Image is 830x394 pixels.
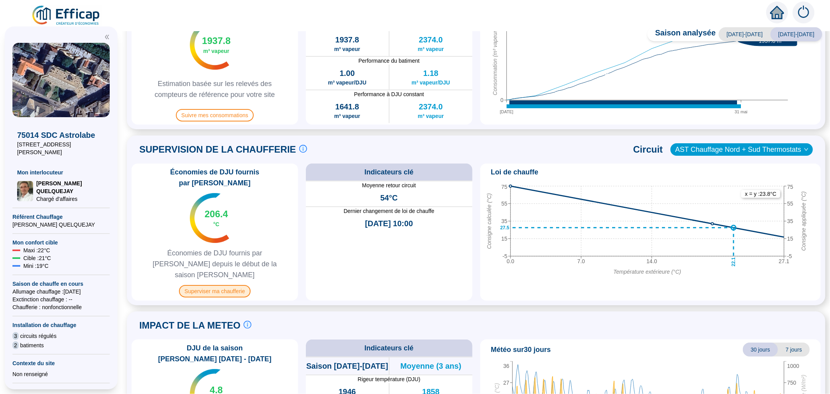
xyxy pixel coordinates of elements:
span: Exctinction chauffage : -- [12,295,110,303]
img: indicateur températures [190,20,229,70]
text: x = y : 23.8 °C [745,191,776,197]
span: 7 jours [778,343,810,357]
span: 2 [12,341,19,349]
img: efficap energie logo [31,5,102,26]
text: 1937.8 m³ [759,38,783,44]
span: Superviser ma chaufferie [179,285,250,297]
span: Dernier changement de loi de chauffe [306,207,472,215]
span: Référent Chauffage [12,213,110,221]
span: m³ vapeur [418,112,444,120]
tspan: 27.1 [779,258,789,264]
tspan: -5 [502,253,507,259]
span: m³ vapeur [203,47,229,55]
span: 1.18 [423,68,439,79]
span: circuits régulés [20,332,56,340]
span: Mini : 19 °C [23,262,49,270]
span: 75014 SDC Astrolabe [17,130,105,141]
span: AST Chauffage Nord + Sud Thermostats [675,144,808,155]
span: Circuit [633,143,663,156]
tspan: 31 mai [734,109,747,114]
img: Chargé d'affaires [17,181,33,201]
tspan: Consigne calculée (°C) [486,193,492,249]
span: DJU de la saison [PERSON_NAME] [DATE] - [DATE] [135,343,295,364]
span: info-circle [244,321,251,329]
span: double-left [104,34,110,40]
span: SUPERVISION DE LA CHAUFFERIE [139,143,296,156]
tspan: 750 [787,380,797,386]
span: 2374.0 [419,101,442,112]
span: Indicateurs clé [365,167,414,178]
tspan: 35 [787,218,793,224]
span: [PERSON_NAME] QUELQUEJAY [12,221,110,229]
span: m³ vapeur [334,112,360,120]
img: alerts [793,2,814,23]
span: Rigeur température (DJU) [306,375,472,383]
tspan: 15 [501,236,507,242]
tspan: -5 [787,253,792,259]
span: 30 jours [743,343,778,357]
span: Saison [DATE]-[DATE] [306,361,388,371]
span: Allumage chauffage : [DATE] [12,288,110,295]
tspan: 7.0 [577,258,585,264]
span: Mon interlocuteur [17,169,105,176]
span: home [770,5,784,19]
tspan: 14.0 [646,258,657,264]
span: Économies de DJU fournis par [PERSON_NAME] depuis le début de la saison [PERSON_NAME] [135,248,295,280]
span: Indicateurs clé [365,343,414,354]
span: Chargé d'affaires [36,195,105,203]
span: 206.4 [205,208,228,220]
span: [DATE]-[DATE] [770,27,822,41]
tspan: 15 [787,236,793,242]
tspan: 55 [501,201,507,207]
span: Chaufferie : non fonctionnelle [12,303,110,311]
span: Maxi : 22 °C [23,246,50,254]
span: Performance à DJU constant [306,90,472,98]
span: Économies de DJU fournis par [PERSON_NAME] [135,167,295,188]
span: Performance du batiment [306,57,472,65]
tspan: 75 [787,184,793,190]
span: IMPACT DE LA METEO [139,319,240,332]
tspan: 36 [503,363,509,369]
tspan: 1000 [787,363,799,369]
span: m³ vapeur [418,45,444,53]
span: [DATE] 10:00 [365,218,413,229]
span: [PERSON_NAME] QUELQUEJAY [36,179,105,195]
text: 27.5 [500,225,509,230]
span: [STREET_ADDRESS][PERSON_NAME] [17,141,105,156]
span: Suivre mes consommations [176,109,254,121]
span: Moyenne retour circuit [306,181,472,189]
tspan: [DATE] [500,109,513,114]
tspan: 35 [501,218,507,224]
tspan: Consigne appliquée (°C) [800,192,806,251]
span: Installation de chauffage [12,321,110,329]
span: Météo sur 30 jours [491,344,551,355]
span: 2374.0 [419,34,442,45]
span: Loi de chauffe [491,167,539,178]
span: Moyenne (3 ans) [400,361,462,371]
span: Cible : 21 °C [23,254,51,262]
span: 54°C [380,192,398,203]
span: Saison analysée [648,27,716,41]
span: Estimation basée sur les relevés des compteurs de référence pour votre site [135,78,295,100]
span: m³ vapeur/DJU [412,79,450,86]
span: down [804,147,809,152]
tspan: 0 [500,97,504,103]
span: 1.00 [340,68,355,79]
span: [DATE]-[DATE] [719,27,770,41]
span: m³ vapeur/DJU [328,79,367,86]
tspan: Consommation (m³ vapeur) [491,29,498,95]
tspan: 27 [503,380,509,386]
tspan: 0.0 [507,258,514,264]
span: 1937.8 [202,35,230,47]
span: 3 [12,332,19,340]
span: °C [213,220,219,228]
span: batiments [20,341,44,349]
img: indicateur températures [190,193,229,243]
span: info-circle [299,145,307,153]
span: Contexte du site [12,359,110,367]
span: m³ vapeur [334,45,360,53]
span: Saison de chauffe en cours [12,280,110,288]
tspan: 55 [787,201,793,207]
div: Non renseigné [12,370,110,378]
span: 1937.8 [335,34,359,45]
